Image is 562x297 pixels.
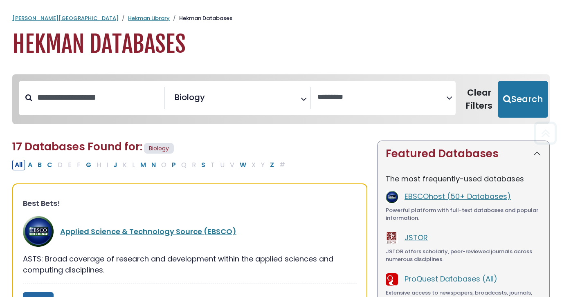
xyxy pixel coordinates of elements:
button: All [12,160,25,170]
div: JSTOR offers scholarly, peer-reviewed journals across numerous disciplines. [386,248,541,264]
button: Filter Results C [45,160,55,170]
p: The most frequently-used databases [386,173,541,184]
button: Filter Results B [35,160,44,170]
span: Biology [144,143,174,154]
a: Applied Science & Technology Source (EBSCO) [60,226,236,237]
div: ASTS: Broad coverage of research and development within the applied sciences and computing discip... [23,253,357,275]
nav: breadcrumb [12,14,550,22]
h1: Hekman Databases [12,31,550,58]
h3: Best Bets! [23,199,357,208]
textarea: Search [207,96,212,104]
textarea: Search [317,93,447,102]
li: Biology [171,91,205,103]
button: Filter Results W [237,160,249,170]
div: Alpha-list to filter by first letter of database name [12,159,288,170]
span: 17 Databases Found for: [12,139,142,154]
button: Filter Results G [83,160,94,170]
button: Filter Results A [25,160,35,170]
button: Filter Results J [111,160,120,170]
button: Filter Results M [138,160,148,170]
a: [PERSON_NAME][GEOGRAPHIC_DATA] [12,14,119,22]
a: ProQuest Databases (All) [405,274,497,284]
input: Search database by title or keyword [32,91,164,104]
button: Filter Results Z [268,160,277,170]
button: Filter Results N [149,160,158,170]
button: Featured Databases [378,141,549,167]
button: Filter Results P [169,160,178,170]
li: Hekman Databases [170,14,232,22]
div: Powerful platform with full-text databases and popular information. [386,206,541,222]
button: Clear Filters [461,81,498,118]
span: Biology [175,91,205,103]
nav: Search filters [12,74,550,124]
button: Submit for Search Results [498,81,548,118]
a: EBSCOhost (50+ Databases) [405,191,511,201]
a: Hekman Library [128,14,170,22]
button: Filter Results S [199,160,208,170]
a: JSTOR [405,232,428,243]
a: Back to Top [531,125,560,141]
